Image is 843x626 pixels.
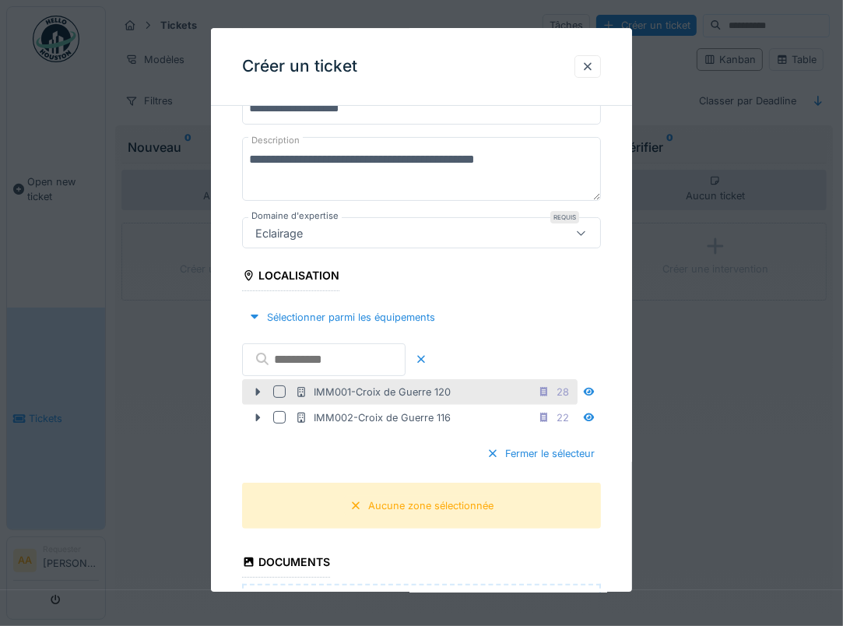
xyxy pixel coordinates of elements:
div: Aucune zone sélectionnée [368,498,494,513]
div: 22 [557,410,569,425]
div: IMM001-Croix de Guerre 120 [295,385,451,399]
label: Domaine d'expertise [248,210,342,223]
div: Sélectionner parmi les équipements [242,307,441,328]
div: IMM002-Croix de Guerre 116 [295,410,451,425]
div: Requis [550,212,579,224]
div: 28 [557,385,569,399]
div: Fermer le sélecteur [480,443,601,464]
label: Description [248,131,303,150]
div: Localisation [242,265,340,291]
div: Documents [242,551,331,578]
div: Eclairage [249,225,309,242]
h3: Créer un ticket [242,57,357,76]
